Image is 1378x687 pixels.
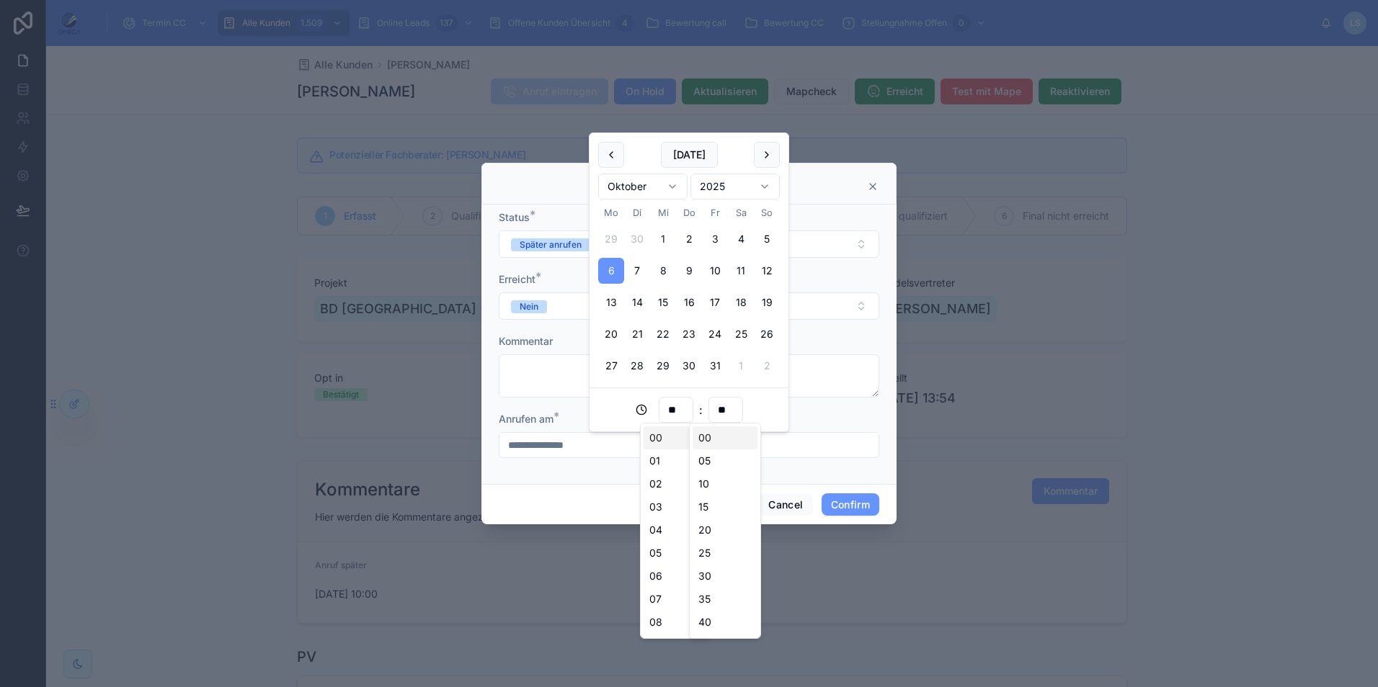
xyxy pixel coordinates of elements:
div: 00 [644,426,708,449]
button: Select Button [499,230,879,258]
th: Donnerstag [676,205,702,220]
button: Mittwoch, 8. Oktober 2025 [650,258,676,284]
div: 20 [693,518,757,542]
button: Dienstag, 21. Oktober 2025 [624,321,650,347]
div: 07 [644,588,708,611]
th: Sonntag [754,205,780,220]
button: Montag, 29. September 2025 [598,226,624,252]
button: Samstag, 18. Oktober 2025 [728,289,754,315]
button: Freitag, 31. Oktober 2025 [702,353,728,379]
button: Sonntag, 5. Oktober 2025 [754,226,780,252]
button: Donnerstag, 30. Oktober 2025 [676,353,702,379]
button: Donnerstag, 9. Oktober 2025 [676,258,702,284]
div: 04 [644,518,708,542]
div: 01 [644,449,708,472]
div: 30 [693,565,757,588]
th: Freitag [702,205,728,220]
button: Freitag, 3. Oktober 2025 [702,226,728,252]
button: Montag, 13. Oktober 2025 [598,289,624,315]
button: Confirm [822,493,879,516]
button: Dienstag, 14. Oktober 2025 [624,289,650,315]
span: Anrufen am [499,413,554,425]
button: Samstag, 11. Oktober 2025 [728,258,754,284]
div: 40 [693,611,757,634]
div: 05 [644,542,708,565]
table: Oktober 2025 [598,205,780,379]
button: Donnerstag, 23. Oktober 2025 [676,321,702,347]
div: Suggestions [640,423,712,639]
button: [DATE] [661,142,718,168]
div: 05 [693,449,757,472]
button: Montag, 20. Oktober 2025 [598,321,624,347]
button: Samstag, 1. November 2025 [728,353,754,379]
div: 35 [693,588,757,611]
div: 02 [644,472,708,495]
button: Donnerstag, 16. Oktober 2025 [676,289,702,315]
div: 45 [693,634,757,657]
button: Mittwoch, 29. Oktober 2025 [650,353,676,379]
button: Samstag, 25. Oktober 2025 [728,321,754,347]
div: 06 [644,565,708,588]
span: Status [499,211,530,223]
button: Sonntag, 26. Oktober 2025 [754,321,780,347]
button: Montag, 6. Oktober 2025, selected [598,258,624,284]
button: Dienstag, 7. Oktober 2025 [624,258,650,284]
button: Today, Mittwoch, 1. Oktober 2025 [650,226,676,252]
button: Mittwoch, 15. Oktober 2025 [650,289,676,315]
button: Freitag, 10. Oktober 2025 [702,258,728,284]
div: Nein [520,300,538,313]
div: : [598,397,780,423]
button: Montag, 27. Oktober 2025 [598,353,624,379]
button: Sonntag, 12. Oktober 2025 [754,258,780,284]
div: 00 [693,426,757,449]
div: Später anrufen [520,238,582,251]
th: Montag [598,205,624,220]
button: Freitag, 17. Oktober 2025 [702,289,728,315]
button: Mittwoch, 22. Oktober 2025 [650,321,676,347]
button: Sonntag, 19. Oktober 2025 [754,289,780,315]
button: Dienstag, 28. Oktober 2025 [624,353,650,379]
th: Dienstag [624,205,650,220]
th: Mittwoch [650,205,676,220]
div: 08 [644,611,708,634]
span: Kommentar [499,335,553,347]
button: Cancel [759,493,812,516]
div: Suggestions [689,423,761,639]
button: Select Button [499,292,879,320]
div: 15 [693,495,757,518]
button: Samstag, 4. Oktober 2025 [728,226,754,252]
div: 03 [644,495,708,518]
div: 09 [644,634,708,657]
button: Donnerstag, 2. Oktober 2025 [676,226,702,252]
th: Samstag [728,205,754,220]
button: Sonntag, 2. November 2025 [754,353,780,379]
span: Erreicht [499,273,535,285]
button: Dienstag, 30. September 2025 [624,226,650,252]
div: 10 [693,472,757,495]
button: Freitag, 24. Oktober 2025 [702,321,728,347]
div: 25 [693,542,757,565]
